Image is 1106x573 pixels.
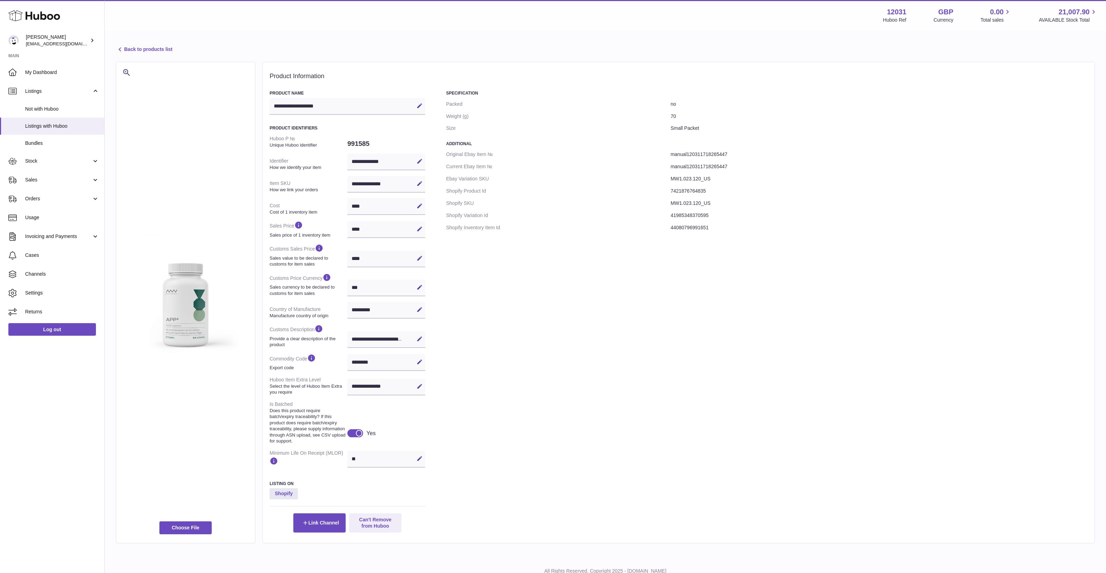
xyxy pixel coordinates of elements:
span: Stock [25,158,92,164]
img: internalAdmin-12031@internal.huboo.com [8,35,19,46]
dd: manual120311718265447 [671,161,1088,173]
dt: Customs Description [270,321,347,350]
dt: Huboo Item Extra Level [270,374,347,398]
dt: Huboo P № [270,133,347,151]
button: Link Channel [293,513,346,532]
dt: Cost [270,200,347,218]
strong: Unique Huboo identifier [270,142,346,148]
dt: Item SKU [270,177,347,195]
dt: Minimum Life On Receipt (MLOR) [270,447,347,470]
span: 21,007.90 [1059,7,1090,17]
span: Invoicing and Payments [25,233,92,240]
strong: Sales value to be declared to customs for item sales [270,255,346,267]
span: Channels [25,271,99,277]
span: My Dashboard [25,69,99,76]
strong: Shopify [270,488,298,499]
dt: Sales Price [270,218,347,241]
div: Currency [934,17,954,23]
strong: Select the level of Huboo Item Extra you require [270,383,346,395]
dd: 70 [671,110,1088,122]
button: Can't Remove from Huboo [349,513,401,532]
h3: Additional [446,141,1088,147]
span: Bundles [25,140,99,147]
h3: Specification [446,90,1088,96]
span: Not with Huboo [25,106,99,112]
dt: Customs Sales Price [270,241,347,270]
dt: Weight (g) [446,110,671,122]
span: Usage [25,214,99,221]
dd: Small Packet [671,122,1088,134]
dt: Shopify SKU [446,197,671,209]
strong: Sales price of 1 inventory item [270,232,346,238]
div: [PERSON_NAME] [26,34,89,47]
span: Settings [25,290,99,296]
dt: Commodity Code [270,351,347,374]
span: Sales [25,177,92,183]
dt: Size [446,122,671,134]
span: Total sales [980,17,1011,23]
strong: 12031 [887,7,906,17]
span: Choose File [159,521,212,534]
dd: MW1.023.120_US [671,197,1088,209]
dt: Shopify Variation Id [446,209,671,222]
strong: How we link your orders [270,187,346,193]
a: Back to products list [116,45,172,54]
dd: manual120311718265447 [671,148,1088,161]
dt: Shopify Inventory Item Id [446,222,671,234]
span: Cases [25,252,99,259]
h3: Product Identifiers [270,125,425,131]
dt: Original Ebay Item № [446,148,671,161]
strong: How we identify your item [270,164,346,171]
div: Huboo Ref [883,17,906,23]
strong: Does this product require batch/expiry traceability? If this product does require batch/expiry tr... [270,408,346,444]
dt: Country of Manufacture [270,303,347,321]
span: [EMAIL_ADDRESS][DOMAIN_NAME] [26,41,103,46]
dd: 991585 [347,136,425,151]
dt: Packed [446,98,671,110]
strong: Manufacture country of origin [270,313,346,319]
strong: GBP [938,7,953,17]
h3: Product Name [270,90,425,96]
strong: Sales currency to be declared to customs for item sales [270,284,346,296]
span: 0.00 [990,7,1004,17]
dd: 7421876764835 [671,185,1088,197]
span: Returns [25,308,99,315]
span: Orders [25,195,92,202]
h2: Product Information [270,73,1088,80]
dd: MW1.023.120_US [671,173,1088,185]
dt: Current Ebay Item № [446,161,671,173]
strong: Cost of 1 inventory item [270,209,346,215]
dt: Shopify Product Id [446,185,671,197]
dt: Identifier [270,155,347,173]
a: Log out [8,323,96,336]
dd: no [671,98,1088,110]
dt: Ebay Variation SKU [446,173,671,185]
a: 0.00 Total sales [980,7,1011,23]
dt: Customs Price Currency [270,270,347,299]
span: AVAILABLE Stock Total [1039,17,1098,23]
div: Yes [367,430,376,437]
dd: 44080796991651 [671,222,1088,234]
strong: Provide a clear description of the product [270,336,346,348]
h3: Listing On [270,481,425,486]
img: 120311718617736.jpg [123,233,248,358]
dd: 41985348370595 [671,209,1088,222]
span: Listings with Huboo [25,123,99,129]
span: Listings [25,88,92,95]
a: 21,007.90 AVAILABLE Stock Total [1039,7,1098,23]
strong: Export code [270,365,346,371]
dt: Is Batched [270,398,347,447]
